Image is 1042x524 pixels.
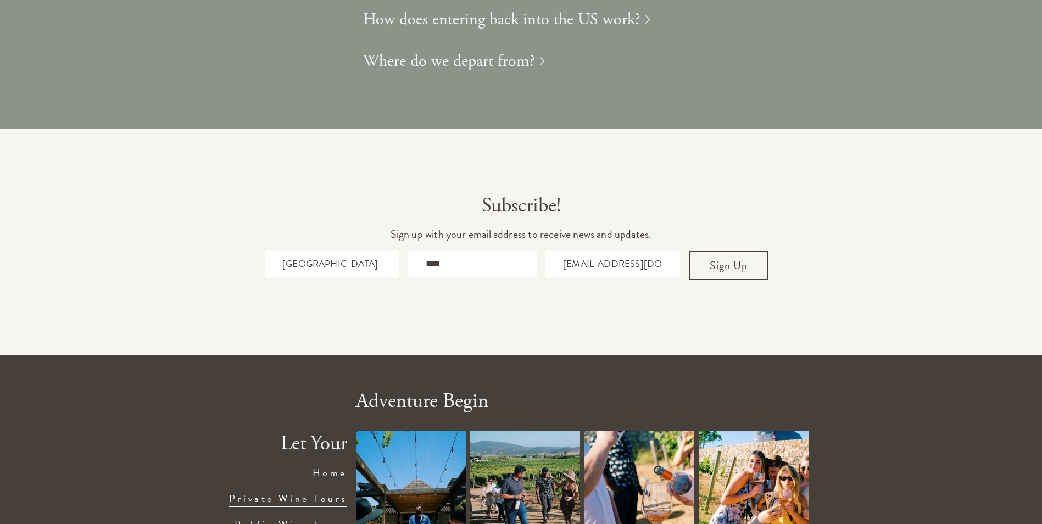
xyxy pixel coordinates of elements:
[313,465,347,480] a: Home
[18,226,1024,242] p: Sign up with your email address to receive news and updates.
[363,52,535,71] h1: Where do we depart from?
[229,432,347,455] p: Let Your
[689,251,768,280] button: Sign Up
[265,251,399,277] input: First Name
[545,251,680,277] input: Email
[356,390,488,413] p: Adventure Begin
[18,194,1024,218] p: Subscribe!
[363,10,640,29] h1: How does entering back into the US work?
[229,491,347,506] a: Private Wine Tours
